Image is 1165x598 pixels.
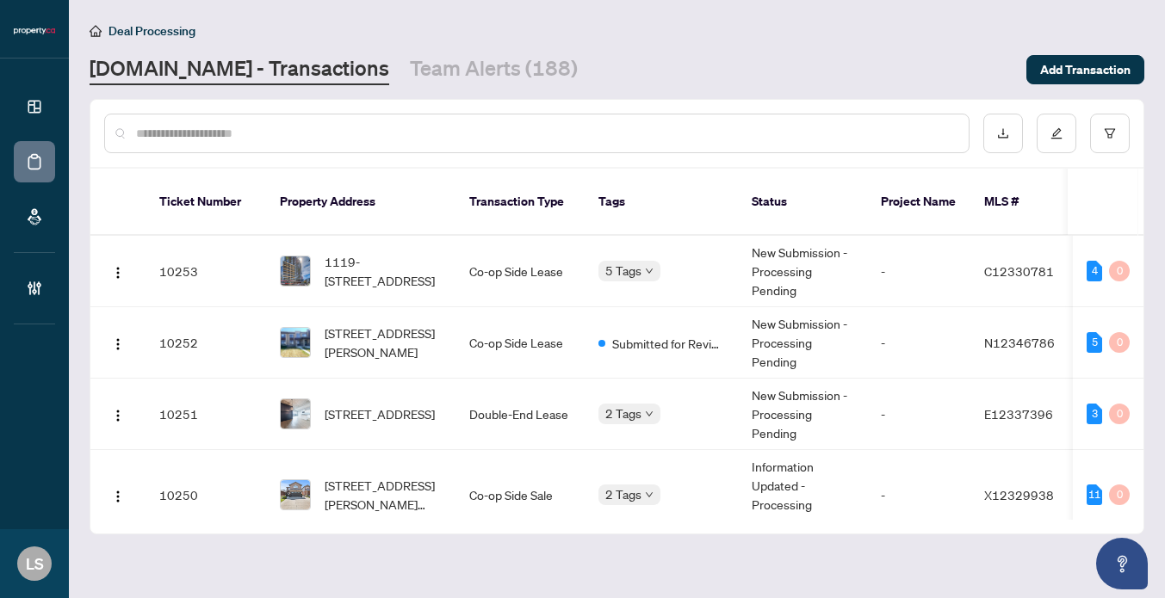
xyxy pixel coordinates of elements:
[410,54,578,85] a: Team Alerts (188)
[645,490,654,499] span: down
[1087,404,1102,424] div: 3
[867,450,970,540] td: -
[104,481,132,509] button: Logo
[90,54,389,85] a: [DOMAIN_NAME] - Transactions
[1090,114,1130,153] button: filter
[104,257,132,285] button: Logo
[146,307,266,379] td: 10252
[997,127,1009,139] span: download
[281,328,310,357] img: thumbnail-img
[1104,127,1116,139] span: filter
[266,169,455,236] th: Property Address
[1109,261,1130,281] div: 0
[605,484,641,504] span: 2 Tags
[455,450,585,540] td: Co-op Side Sale
[1087,261,1102,281] div: 4
[146,236,266,307] td: 10253
[1037,114,1076,153] button: edit
[146,169,266,236] th: Ticket Number
[26,552,44,576] span: LS
[984,487,1054,502] span: X12329938
[325,324,442,361] span: [STREET_ADDRESS][PERSON_NAME]
[867,169,970,236] th: Project Name
[455,236,585,307] td: Co-op Side Lease
[984,263,1054,279] span: C12330781
[146,450,266,540] td: 10250
[455,169,585,236] th: Transaction Type
[1050,127,1063,139] span: edit
[867,307,970,379] td: -
[455,379,585,450] td: Double-End Lease
[90,25,102,37] span: home
[1087,484,1102,505] div: 11
[984,335,1055,350] span: N12346786
[1087,332,1102,353] div: 5
[867,236,970,307] td: -
[146,379,266,450] td: 10251
[104,400,132,428] button: Logo
[1096,538,1148,589] button: Open asap
[455,307,585,379] td: Co-op Side Lease
[111,337,125,351] img: Logo
[1026,55,1144,84] button: Add Transaction
[585,169,738,236] th: Tags
[108,23,195,39] span: Deal Processing
[983,114,1023,153] button: download
[984,406,1053,422] span: E12337396
[612,334,724,353] span: Submitted for Review
[111,409,125,422] img: Logo
[325,252,442,290] span: 1119-[STREET_ADDRESS]
[281,256,310,286] img: thumbnail-img
[645,410,654,418] span: down
[1109,484,1130,505] div: 0
[281,480,310,509] img: thumbnail-img
[605,404,641,423] span: 2 Tags
[738,450,867,540] td: Information Updated - Processing Pending
[325,476,442,514] span: [STREET_ADDRESS][PERSON_NAME][PERSON_NAME]
[738,379,867,450] td: New Submission - Processing Pending
[104,329,132,356] button: Logo
[738,236,867,307] td: New Submission - Processing Pending
[281,399,310,428] img: thumbnail-img
[645,267,654,275] span: down
[867,379,970,450] td: -
[1109,404,1130,424] div: 0
[738,169,867,236] th: Status
[111,490,125,503] img: Logo
[14,26,55,36] img: logo
[1109,332,1130,353] div: 0
[1040,56,1131,83] span: Add Transaction
[325,404,435,423] span: [STREET_ADDRESS]
[970,169,1074,236] th: MLS #
[605,261,641,281] span: 5 Tags
[738,307,867,379] td: New Submission - Processing Pending
[111,266,125,280] img: Logo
